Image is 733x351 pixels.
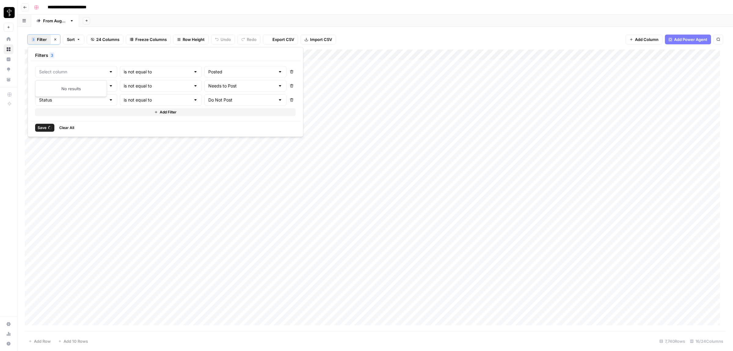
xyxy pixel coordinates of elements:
button: Sort [63,35,84,44]
button: 24 Columns [87,35,123,44]
span: 3 [32,37,34,42]
div: 3Filter [27,47,303,137]
input: is not equal to [124,69,191,75]
button: Add Row [25,336,54,346]
span: Import CSV [310,36,332,42]
button: Clear All [57,124,77,132]
span: Add Filter [160,109,177,115]
input: is not equal to [124,83,191,89]
span: Filter [37,36,47,42]
div: 3 [31,37,35,42]
button: Row Height [173,35,209,44]
span: 24 Columns [96,36,119,42]
a: Opportunities [4,65,13,74]
div: Filters [30,50,301,61]
button: Redo [237,35,261,44]
input: Select column [39,69,106,75]
span: Export CSV [272,36,294,42]
button: Add Column [625,35,662,44]
span: Clear All [59,125,74,131]
span: Add Column [635,36,658,42]
div: No results [38,86,104,92]
button: Help + Support [4,339,13,349]
a: Settings [4,319,13,329]
a: Browse [4,44,13,54]
span: Undo [221,36,231,42]
div: 7,740 Rows [657,336,687,346]
input: Select column [39,97,106,103]
button: Export CSV [263,35,298,44]
div: From [DATE] [43,18,67,24]
span: Save [38,125,46,131]
a: Your Data [4,75,13,84]
button: Add Filter [35,108,296,116]
button: 3Filter [27,35,50,44]
button: Save [35,124,54,132]
span: Add 10 Rows [64,338,88,344]
span: Add Row [34,338,51,344]
span: Add Power Agent [674,36,707,42]
a: Home [4,34,13,44]
div: 3 [49,52,54,58]
button: Import CSV [301,35,336,44]
button: Add Power Agent [665,35,711,44]
a: Insights [4,54,13,64]
button: Add 10 Rows [54,336,92,346]
span: Row Height [183,36,205,42]
button: Freeze Columns [126,35,171,44]
div: 16/24 Columns [687,336,726,346]
span: 3 [51,52,53,58]
span: Redo [247,36,257,42]
span: Sort [67,36,75,42]
img: LP Production Workloads Logo [4,7,15,18]
button: Undo [211,35,235,44]
span: Freeze Columns [135,36,167,42]
input: is not equal to [124,97,191,103]
button: Workspace: LP Production Workloads [4,5,13,20]
a: From [DATE] [31,15,79,27]
a: Usage [4,329,13,339]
